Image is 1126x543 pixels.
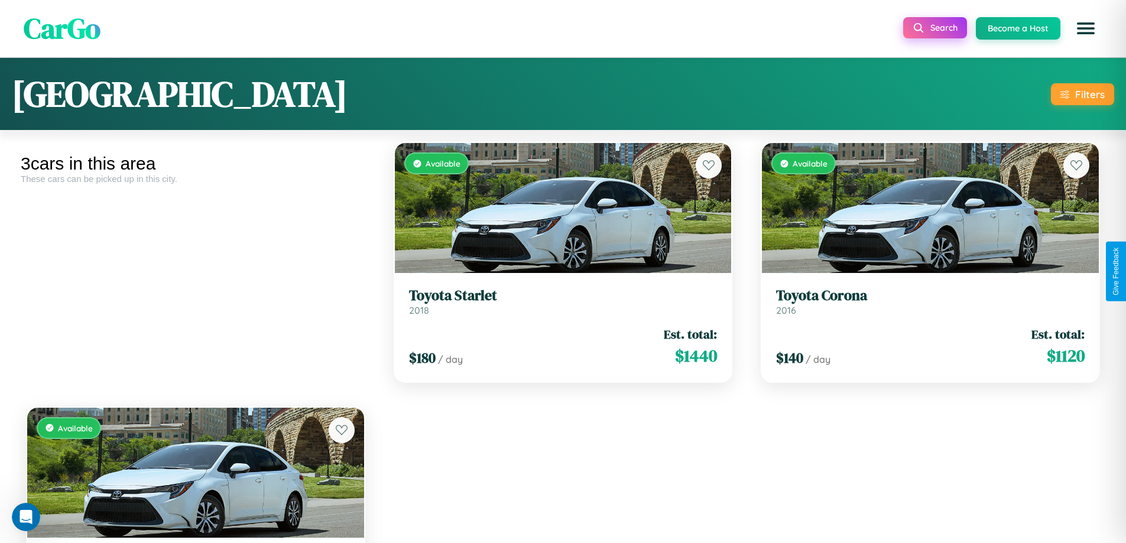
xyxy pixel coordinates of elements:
[675,344,717,368] span: $ 1440
[1112,248,1120,295] div: Give Feedback
[409,348,436,368] span: $ 180
[438,353,463,365] span: / day
[776,348,803,368] span: $ 140
[930,22,958,33] span: Search
[806,353,830,365] span: / day
[776,304,796,316] span: 2016
[24,9,100,48] span: CarGo
[1047,344,1085,368] span: $ 1120
[426,158,460,168] span: Available
[1069,12,1102,45] button: Open menu
[664,326,717,343] span: Est. total:
[12,70,348,118] h1: [GEOGRAPHIC_DATA]
[903,17,967,38] button: Search
[776,287,1085,316] a: Toyota Corona2016
[21,154,371,174] div: 3 cars in this area
[1031,326,1085,343] span: Est. total:
[409,287,718,316] a: Toyota Starlet2018
[58,423,93,433] span: Available
[409,304,429,316] span: 2018
[12,503,40,531] iframe: Intercom live chat
[1051,83,1114,105] button: Filters
[976,17,1060,40] button: Become a Host
[1075,88,1105,100] div: Filters
[793,158,828,168] span: Available
[409,287,718,304] h3: Toyota Starlet
[776,287,1085,304] h3: Toyota Corona
[21,174,371,184] div: These cars can be picked up in this city.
